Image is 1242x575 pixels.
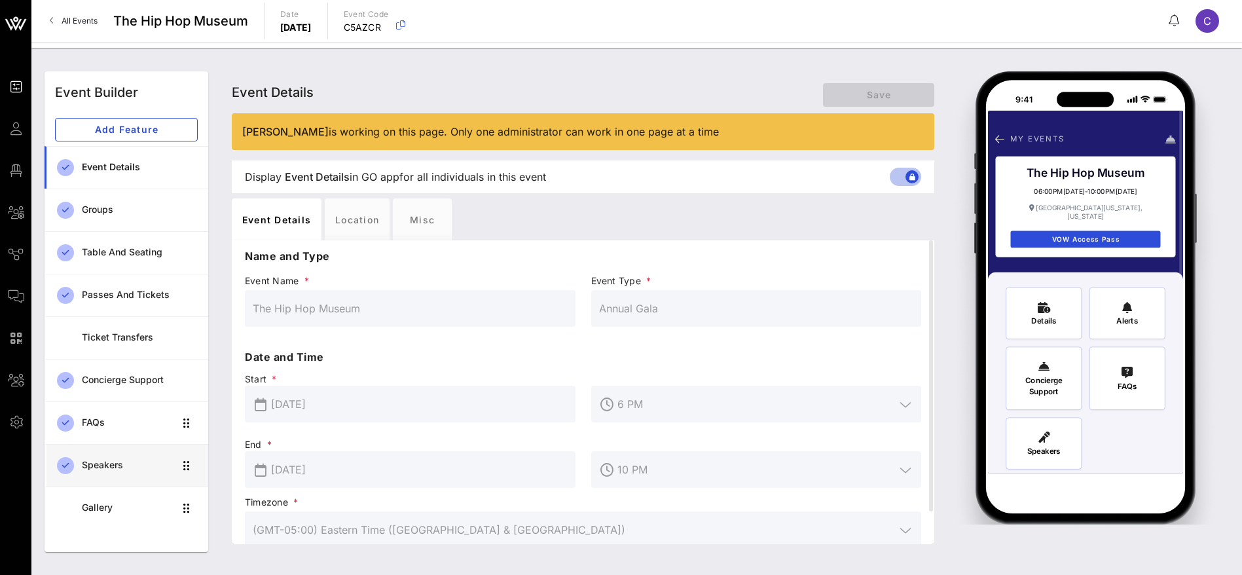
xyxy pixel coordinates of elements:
[393,198,452,240] div: Misc
[245,274,575,287] span: Event Name
[82,289,198,301] div: Passes and Tickets
[253,519,895,540] input: Timezone
[82,375,198,386] div: Concierge Support
[113,11,248,31] span: The Hip Hop Museum
[42,10,105,31] a: All Events
[45,146,208,189] a: Event Details
[45,359,208,401] a: Concierge Support
[285,169,350,185] span: Event Details
[82,162,198,173] div: Event Details
[62,16,98,26] span: All Events
[344,21,389,34] p: C5AZCR
[82,247,198,258] div: Table and Seating
[599,298,914,319] input: Event Type
[245,373,575,386] span: Start
[245,169,546,185] span: Display in GO app
[245,349,921,365] p: Date and Time
[45,487,208,529] a: Gallery
[82,204,198,215] div: Groups
[245,248,921,264] p: Name and Type
[45,274,208,316] a: Passes and Tickets
[399,169,546,185] span: for all individuals in this event
[617,394,896,415] input: Start Time
[45,401,208,444] a: FAQs
[245,496,921,509] span: Timezone
[344,8,389,21] p: Event Code
[45,444,208,487] a: Speakers
[82,502,174,513] div: Gallery
[271,459,568,480] input: End Date
[55,118,198,141] button: Add Feature
[45,231,208,274] a: Table and Seating
[55,83,138,102] div: Event Builder
[245,438,575,451] span: End
[1203,14,1211,28] span: C
[280,21,312,34] p: [DATE]
[82,460,174,471] div: Speakers
[617,459,896,480] input: End Time
[280,8,312,21] p: Date
[242,125,329,138] span: [PERSON_NAME]
[1196,9,1219,33] div: C
[325,198,390,240] div: Location
[45,316,208,359] a: Ticket Transfers
[82,417,174,428] div: FAQs
[271,394,568,415] input: Start Date
[66,124,187,135] span: Add Feature
[591,274,922,287] span: Event Type
[232,84,314,100] span: Event Details
[82,332,198,343] div: Ticket Transfers
[45,189,208,231] a: Groups
[242,124,924,139] div: is working on this page. Only one administrator can work in one page at a time
[232,198,321,240] div: Event Details
[253,298,568,319] input: Event Name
